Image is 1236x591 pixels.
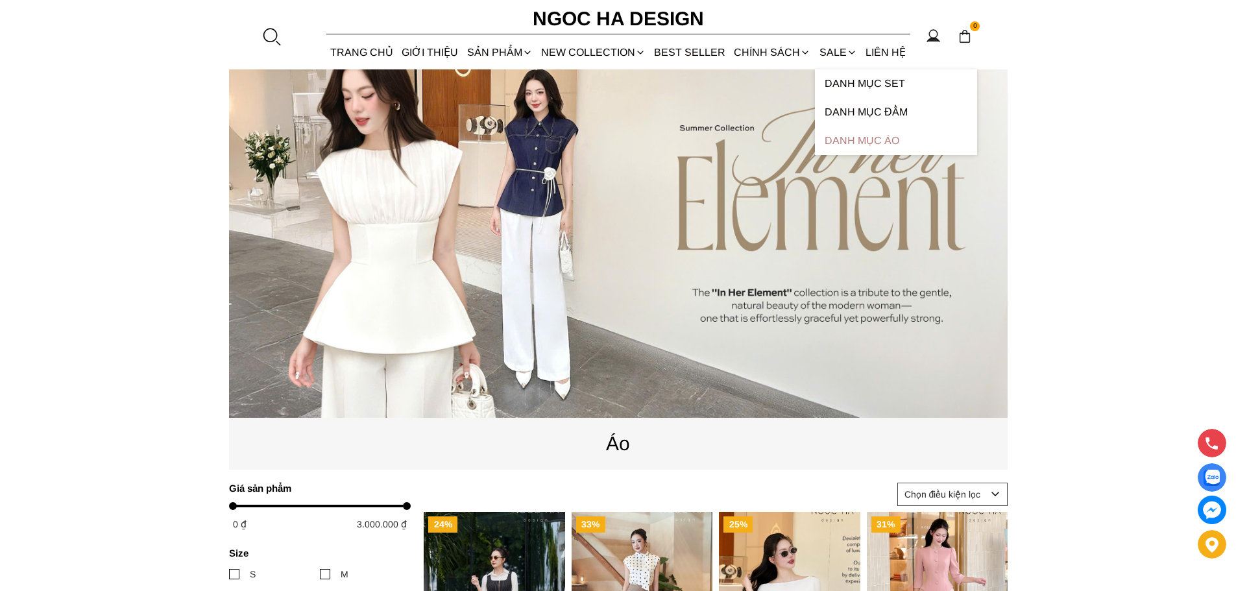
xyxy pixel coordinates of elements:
[463,35,537,69] div: SẢN PHẨM
[341,567,348,581] div: M
[970,21,980,32] span: 0
[1198,463,1226,492] a: Display image
[233,519,247,529] span: 0 ₫
[326,35,398,69] a: TRANG CHỦ
[815,127,977,155] a: Danh Mục Áo
[229,483,402,494] h4: Giá sản phẩm
[357,519,407,529] span: 3.000.000 ₫
[958,29,972,43] img: img-CART-ICON-ksit0nf1
[250,567,256,581] div: S
[650,35,730,69] a: BEST SELLER
[398,35,463,69] a: GIỚI THIỆU
[861,35,910,69] a: LIÊN HỆ
[1198,496,1226,524] a: messenger
[229,548,402,559] h4: Size
[815,35,861,69] a: SALE
[537,35,649,69] a: NEW COLLECTION
[1204,470,1220,486] img: Display image
[815,69,977,98] a: Danh Mục Set
[815,98,977,127] a: Danh Mục Đầm
[229,428,1008,459] p: Áo
[521,3,716,34] a: Ngoc Ha Design
[730,35,815,69] div: Chính sách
